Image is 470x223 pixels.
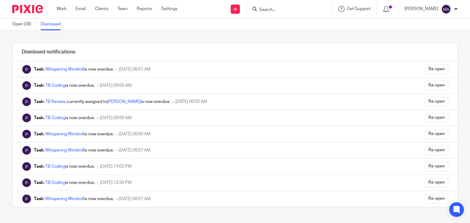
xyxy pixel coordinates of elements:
a: Clients [95,6,108,12]
img: Pixie [12,5,43,13]
div: , currently assigned to is now overdue. [34,99,170,105]
a: Dismissed [41,18,65,30]
img: Pixie [22,97,32,107]
b: Task: [34,148,44,152]
a: TB Coding [45,181,65,185]
div: is now overdue. [34,163,95,170]
img: Pixie [22,194,32,204]
p: [PERSON_NAME] [405,6,438,12]
b: Task: [34,164,44,169]
div: is now overdue. [34,196,114,202]
a: Open (39) [12,18,36,30]
input: Re-open [425,97,448,107]
a: TB Review [45,100,65,104]
a: Whispering Windmill [45,67,84,71]
span: [DATE] 00:01 AM [119,67,151,71]
img: Pixie [22,178,32,188]
a: Team [117,6,128,12]
a: Whispering Windmill [45,148,84,152]
div: is now overdue. [34,180,95,186]
a: TB Coding [45,83,65,88]
b: Task: [34,83,44,88]
a: Whispering Windmill [45,132,84,136]
div: is now overdue. [34,131,114,137]
input: Re-open [425,178,448,188]
b: Task: [34,132,44,136]
b: Task: [34,197,44,201]
span: [DATE] 00:00 AM [175,100,207,104]
h1: Dismissed notifications [22,49,75,55]
span: [DATE] 00:00 AM [119,132,151,136]
span: [DATE] 00:01 AM [119,148,151,152]
input: Re-open [425,64,448,74]
a: Email [76,6,86,12]
img: svg%3E [441,4,451,14]
input: Search [259,7,314,13]
img: Pixie [22,81,32,90]
span: [DATE] 00:01 AM [119,197,151,201]
span: Get Support [347,7,371,11]
a: Reports [137,6,152,12]
a: TB Coding [45,164,65,169]
img: Pixie [22,145,32,155]
div: is now overdue. [34,115,95,121]
span: [DATE] 14:02 PM [100,164,132,169]
b: Task: [34,116,44,120]
input: Re-open [425,145,448,155]
img: Pixie [22,113,32,123]
a: Whispering Windmill [45,197,84,201]
b: Task: [34,181,44,185]
div: is now overdue. [34,66,114,72]
input: Re-open [425,113,448,123]
b: Task: [34,100,44,104]
input: Re-open [425,129,448,139]
div: is now overdue. [34,147,114,153]
input: Re-open [425,81,448,90]
a: TB Coding [45,116,65,120]
span: [DATE] 13:39 PM [100,181,132,185]
a: Settings [161,6,177,12]
span: [DATE] 00:00 AM [100,116,132,120]
input: Re-open [425,194,448,204]
div: is now overdue. [34,82,95,89]
img: Pixie [22,129,32,139]
span: [DATE] 00:00 AM [100,83,132,88]
input: Re-open [425,162,448,171]
img: Pixie [22,64,32,74]
b: Task: [34,67,44,71]
a: [PERSON_NAME] [107,100,141,104]
img: Pixie [22,162,32,171]
a: Work [57,6,66,12]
